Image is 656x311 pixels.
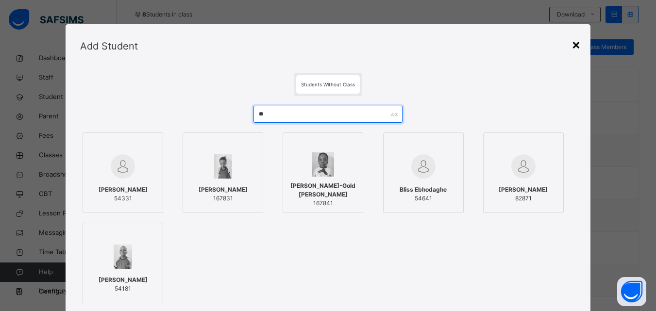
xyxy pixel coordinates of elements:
span: Bliss Ebhodaghe [400,185,447,194]
span: 54641 [400,194,447,203]
span: 54181 [99,284,148,293]
span: [PERSON_NAME] [99,185,148,194]
img: default.svg [111,154,135,179]
img: 54181.png [114,245,132,269]
div: × [572,34,581,54]
span: [PERSON_NAME] [99,276,148,284]
img: default.svg [511,154,536,179]
img: default.svg [411,154,436,179]
span: Add Student [80,40,138,52]
button: Open asap [617,277,646,306]
span: 82871 [499,194,548,203]
span: Students Without Class [301,82,355,87]
span: [PERSON_NAME] [499,185,548,194]
span: [PERSON_NAME] [199,185,248,194]
span: 167841 [288,199,358,208]
img: 167841.png [312,152,334,177]
img: 167831.png [214,154,233,179]
span: 54331 [99,194,148,203]
span: [PERSON_NAME]-Gold [PERSON_NAME] [288,181,358,199]
span: 167831 [199,194,248,203]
